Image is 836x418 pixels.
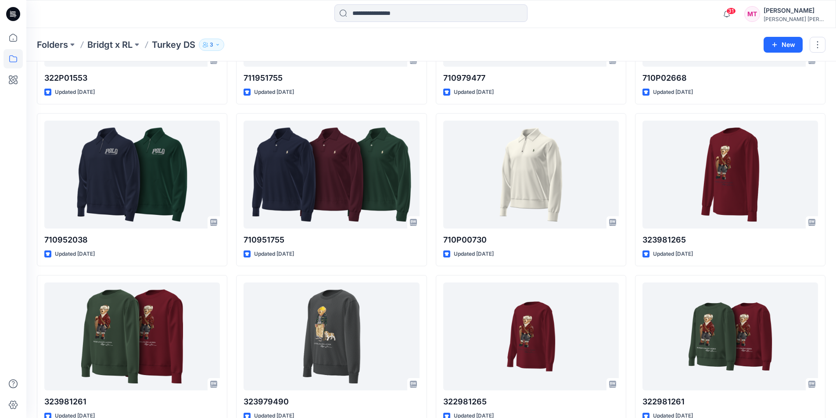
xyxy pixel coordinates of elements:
a: 323979490 [244,282,419,391]
p: 323981265 [642,234,818,246]
button: New [764,37,803,53]
a: 322981265 [443,282,619,391]
a: Bridgt x RL [87,39,133,51]
p: Updated [DATE] [454,250,494,259]
p: 322981265 [443,396,619,408]
p: 710P00730 [443,234,619,246]
div: [PERSON_NAME] [PERSON_NAME] [764,16,825,22]
a: 322981261 [642,282,818,391]
p: 710P02668 [642,72,818,84]
p: 711951755 [244,72,419,84]
button: 3 [199,39,224,51]
p: Updated [DATE] [55,88,95,97]
p: 3 [210,40,213,50]
a: 710P00730 [443,121,619,229]
p: Updated [DATE] [55,250,95,259]
a: 323981261 [44,282,220,391]
p: 710952038 [44,234,220,246]
div: [PERSON_NAME] [764,5,825,16]
a: 710952038 [44,121,220,229]
p: 323979490 [244,396,419,408]
p: Updated [DATE] [254,88,294,97]
p: Updated [DATE] [653,250,693,259]
p: Updated [DATE] [254,250,294,259]
div: MT [744,6,760,22]
p: 710951755 [244,234,419,246]
p: Updated [DATE] [454,88,494,97]
a: Folders [37,39,68,51]
span: 31 [726,7,736,14]
p: 322P01553 [44,72,220,84]
a: 710951755 [244,121,419,229]
p: 323981261 [44,396,220,408]
p: Updated [DATE] [653,88,693,97]
a: 323981265 [642,121,818,229]
p: 322981261 [642,396,818,408]
p: Turkey DS [152,39,195,51]
p: 710979477 [443,72,619,84]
